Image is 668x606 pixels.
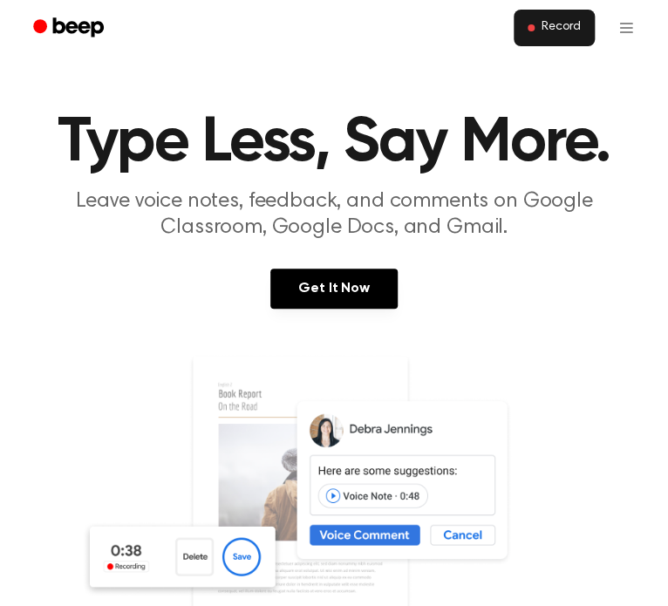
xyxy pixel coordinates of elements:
[270,269,397,309] a: Get It Now
[21,11,119,45] a: Beep
[21,188,647,241] p: Leave voice notes, feedback, and comments on Google Classroom, Google Docs, and Gmail.
[514,10,595,46] button: Record
[605,7,647,49] button: Open menu
[542,20,581,36] span: Record
[21,112,647,174] h1: Type Less, Say More.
